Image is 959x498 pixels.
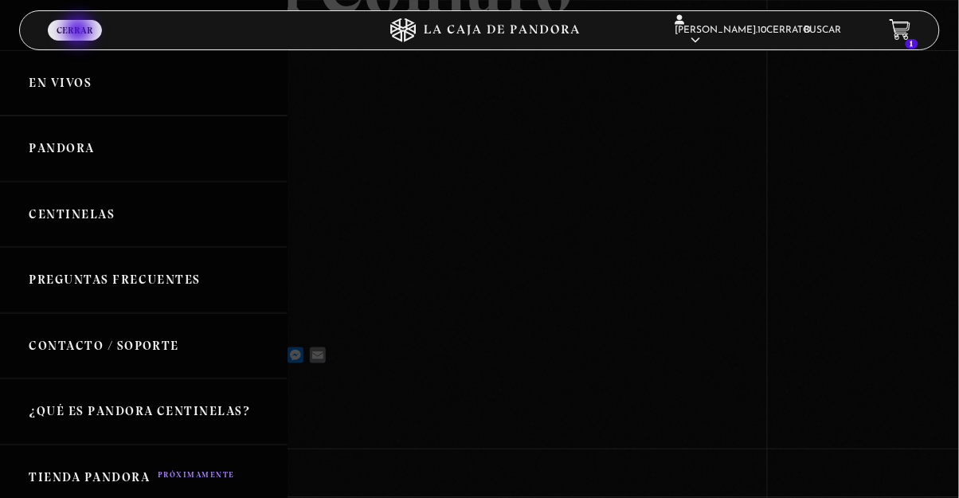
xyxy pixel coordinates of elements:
a: 1 [890,19,911,41]
span: Cerrar [57,25,93,35]
span: 1 [906,39,918,49]
span: [PERSON_NAME].10cerrato [675,16,811,45]
span: Menu [61,39,88,50]
a: Buscar [804,25,842,35]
